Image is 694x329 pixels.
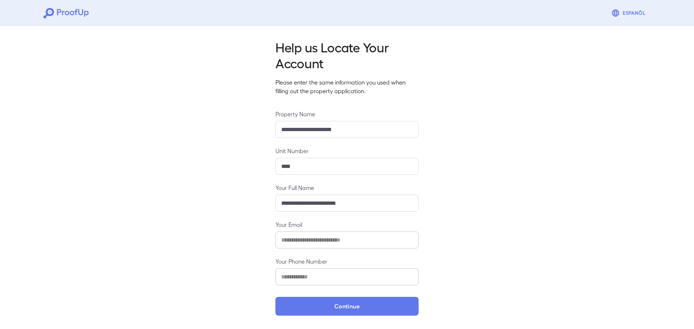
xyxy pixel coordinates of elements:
[275,147,419,155] label: Unit Number
[275,220,419,229] label: Your Email
[275,297,419,316] button: Continue
[275,257,419,265] label: Your Phone Number
[275,110,419,118] label: Property Name
[275,183,419,192] label: Your Full Name
[275,78,419,95] p: Please enter the same information you used when filling out the property application.
[608,6,651,20] button: Espanõl
[275,39,419,71] h2: Help us Locate Your Account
